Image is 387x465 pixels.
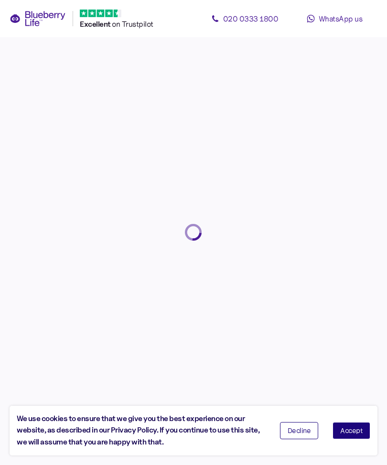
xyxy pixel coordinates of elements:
button: Accept cookies [333,422,370,439]
span: Decline [288,427,311,434]
span: WhatsApp us [319,14,363,23]
div: We use cookies to ensure that we give you the best experience on our website, as described in our... [17,413,266,448]
span: Excellent ️ [80,20,112,29]
span: 020 0333 1800 [223,14,279,23]
a: 020 0333 1800 [202,9,288,28]
button: Decline cookies [280,422,319,439]
a: WhatsApp us [291,9,377,28]
span: on Trustpilot [112,19,153,29]
span: Accept [340,427,363,434]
